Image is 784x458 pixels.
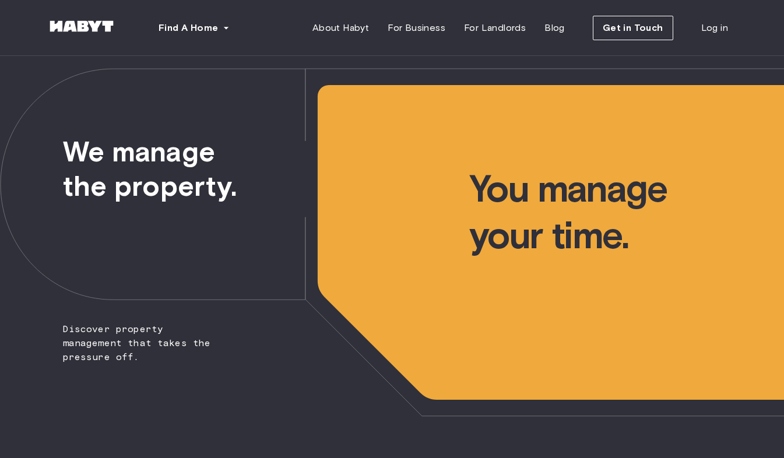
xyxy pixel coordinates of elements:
span: Log in [701,21,728,35]
button: Get in Touch [593,16,673,40]
a: For Landlords [455,16,535,40]
span: Get in Touch [603,21,663,35]
span: About Habyt [312,21,369,35]
a: About Habyt [303,16,378,40]
span: You manage your time. [469,56,784,259]
button: Find A Home [149,16,239,40]
span: Find A Home [159,21,218,35]
a: Log in [692,16,737,40]
a: For Business [378,16,455,40]
span: Blog [544,21,565,35]
span: For Landlords [464,21,526,35]
a: Blog [535,16,574,40]
span: For Business [388,21,445,35]
img: Habyt [47,20,117,32]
